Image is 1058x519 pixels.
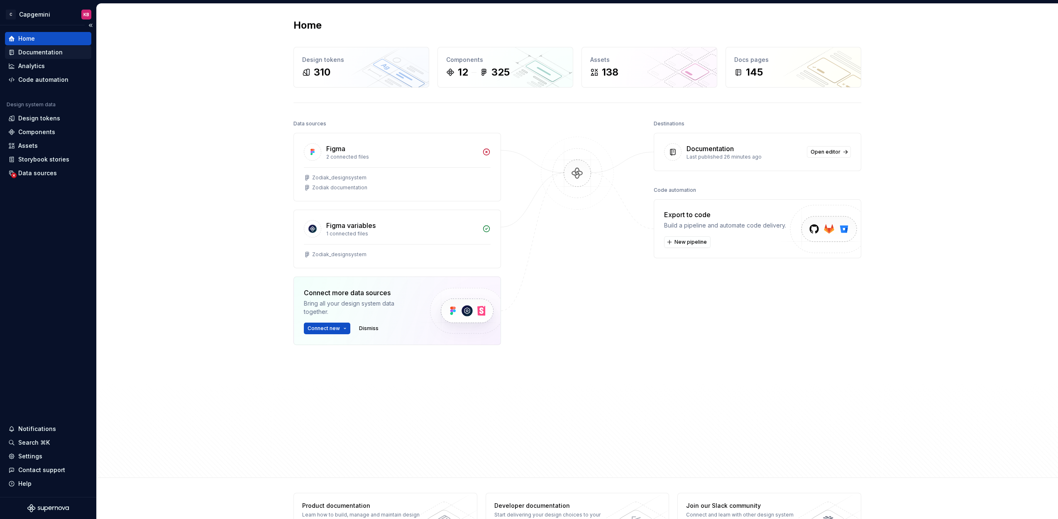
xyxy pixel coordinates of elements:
[726,47,861,88] a: Docs pages145
[18,76,68,84] div: Code automation
[5,125,91,139] a: Components
[5,46,91,59] a: Documentation
[18,155,69,164] div: Storybook stories
[312,184,367,191] div: Zodiak documentation
[654,184,696,196] div: Code automation
[326,230,477,237] div: 1 connected files
[5,32,91,45] a: Home
[5,463,91,477] button: Contact support
[85,20,96,31] button: Collapse sidebar
[5,436,91,449] button: Search ⌘K
[458,66,468,79] div: 12
[437,47,573,88] a: Components12325
[446,56,564,64] div: Components
[314,66,330,79] div: 310
[5,112,91,125] a: Design tokens
[6,10,16,20] div: C
[687,144,734,154] div: Documentation
[304,288,416,298] div: Connect more data sources
[27,504,69,512] svg: Supernova Logo
[5,139,91,152] a: Assets
[312,174,367,181] div: Zodiak_designsystem
[746,66,763,79] div: 145
[664,221,786,230] div: Build a pipeline and automate code delivery.
[18,62,45,70] div: Analytics
[5,477,91,490] button: Help
[326,144,345,154] div: Figma
[5,422,91,436] button: Notifications
[491,66,510,79] div: 325
[18,452,42,460] div: Settings
[19,10,50,19] div: Capgemini
[293,210,501,268] a: Figma variables1 connected filesZodiak_designsystem
[664,210,786,220] div: Export to code
[7,101,56,108] div: Design system data
[18,48,63,56] div: Documentation
[2,5,95,23] button: CCapgeminiKB
[807,146,851,158] a: Open editor
[602,66,618,79] div: 138
[664,236,711,248] button: New pipeline
[582,47,717,88] a: Assets138
[293,133,501,201] a: Figma2 connected filesZodiak_designsystemZodiak documentation
[18,425,56,433] div: Notifications
[302,502,423,510] div: Product documentation
[293,118,326,130] div: Data sources
[355,323,382,334] button: Dismiss
[293,19,322,32] h2: Home
[5,166,91,180] a: Data sources
[654,118,684,130] div: Destinations
[5,153,91,166] a: Storybook stories
[687,154,802,160] div: Last published 26 minutes ago
[18,438,50,447] div: Search ⌘K
[308,325,340,332] span: Connect new
[18,114,60,122] div: Design tokens
[18,480,32,488] div: Help
[494,502,615,510] div: Developer documentation
[326,220,376,230] div: Figma variables
[18,128,55,136] div: Components
[5,450,91,463] a: Settings
[326,154,477,160] div: 2 connected files
[734,56,853,64] div: Docs pages
[304,323,350,334] button: Connect new
[811,149,841,155] span: Open editor
[359,325,379,332] span: Dismiss
[18,142,38,150] div: Assets
[674,239,707,245] span: New pipeline
[18,169,57,177] div: Data sources
[686,502,807,510] div: Join our Slack community
[312,251,367,258] div: Zodiak_designsystem
[293,47,429,88] a: Design tokens310
[304,299,416,316] div: Bring all your design system data together.
[83,11,89,18] div: KB
[18,34,35,43] div: Home
[18,466,65,474] div: Contact support
[302,56,420,64] div: Design tokens
[590,56,709,64] div: Assets
[5,73,91,86] a: Code automation
[5,59,91,73] a: Analytics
